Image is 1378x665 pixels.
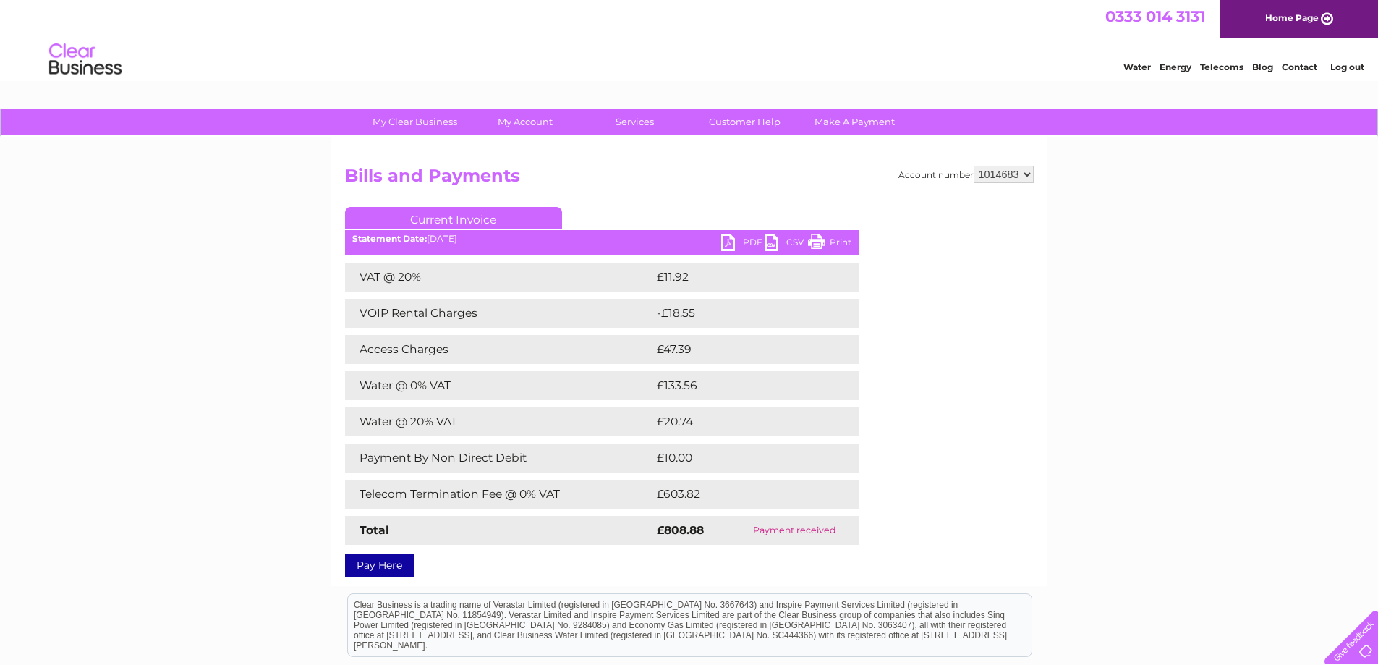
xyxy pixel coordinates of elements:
td: £133.56 [653,371,832,400]
td: Water @ 20% VAT [345,407,653,436]
td: Water @ 0% VAT [345,371,653,400]
a: Print [808,234,851,255]
img: logo.png [48,38,122,82]
td: £20.74 [653,407,829,436]
td: £11.92 [653,263,827,292]
td: £47.39 [653,335,828,364]
a: CSV [765,234,808,255]
strong: £808.88 [657,523,704,537]
div: Account number [898,166,1034,183]
a: 0333 014 3131 [1105,7,1205,25]
strong: Total [360,523,389,537]
a: My Account [465,109,584,135]
div: Clear Business is a trading name of Verastar Limited (registered in [GEOGRAPHIC_DATA] No. 3667643... [348,8,1032,70]
td: Access Charges [345,335,653,364]
td: Payment received [731,516,859,545]
a: Blog [1252,62,1273,72]
a: Pay Here [345,554,414,577]
h2: Bills and Payments [345,166,1034,193]
td: VOIP Rental Charges [345,299,653,328]
td: Payment By Non Direct Debit [345,444,653,473]
a: Log out [1330,62,1364,72]
a: Customer Help [685,109,804,135]
td: £10.00 [653,444,829,473]
a: Telecoms [1200,62,1243,72]
a: Services [575,109,694,135]
a: Current Invoice [345,207,562,229]
a: Water [1123,62,1151,72]
a: Contact [1282,62,1317,72]
div: [DATE] [345,234,859,244]
td: -£18.55 [653,299,830,328]
td: £603.82 [653,480,833,509]
a: Make A Payment [795,109,914,135]
a: PDF [721,234,765,255]
a: My Clear Business [355,109,475,135]
b: Statement Date: [352,233,427,244]
td: Telecom Termination Fee @ 0% VAT [345,480,653,509]
td: VAT @ 20% [345,263,653,292]
a: Energy [1160,62,1191,72]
